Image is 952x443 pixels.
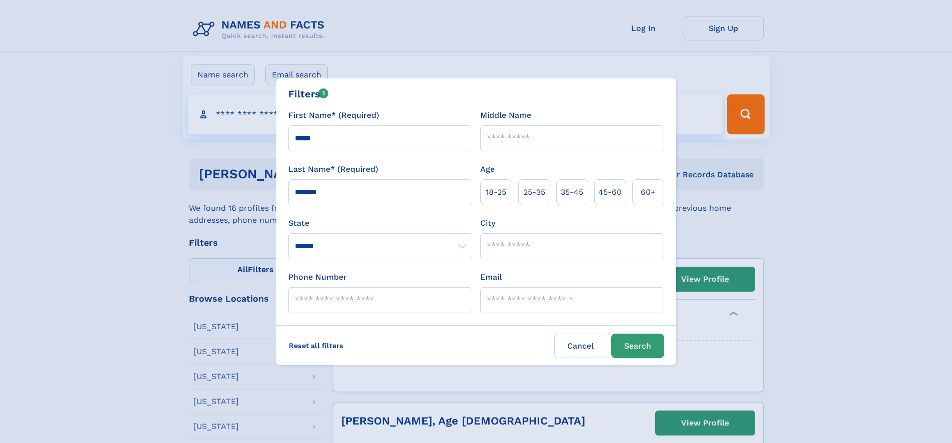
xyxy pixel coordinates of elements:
label: Middle Name [480,109,531,121]
span: 35‑45 [561,186,583,198]
button: Search [611,334,664,358]
label: Cancel [554,334,607,358]
span: 60+ [641,186,656,198]
label: Email [480,271,502,283]
label: State [288,217,472,229]
label: Last Name* (Required) [288,163,378,175]
label: City [480,217,495,229]
label: Phone Number [288,271,347,283]
div: Filters [288,86,329,101]
span: 18‑25 [486,186,506,198]
label: Age [480,163,495,175]
label: Reset all filters [282,334,350,358]
label: First Name* (Required) [288,109,379,121]
span: 25‑35 [523,186,545,198]
span: 45‑60 [598,186,622,198]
